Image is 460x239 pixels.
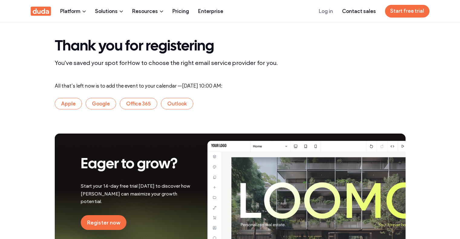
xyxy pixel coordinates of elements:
[55,59,127,66] span: You've saved your spot for
[199,83,221,89] span: 10:00 AM
[120,98,157,109] button: Office 365
[55,40,214,53] span: Thank you for registering
[342,0,376,22] a: Contact sales
[161,98,193,109] button: Outlook
[86,98,116,109] button: Google
[55,98,82,109] button: Apple
[385,5,429,18] a: Start free trial
[81,215,126,230] a: Register now
[81,158,178,171] span: Eager to grow?
[127,59,276,66] span: How to choose the right email service provider for you
[55,83,406,89] div: All that’s left now is to add the event to your calendar — :
[81,183,190,204] span: Start your 14-day free trial [DATE] to discover how [PERSON_NAME] can maximize your growth potent...
[319,0,333,22] a: Log in
[87,219,120,226] span: Register now
[182,83,198,89] span: [DATE]
[276,59,278,66] span: .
